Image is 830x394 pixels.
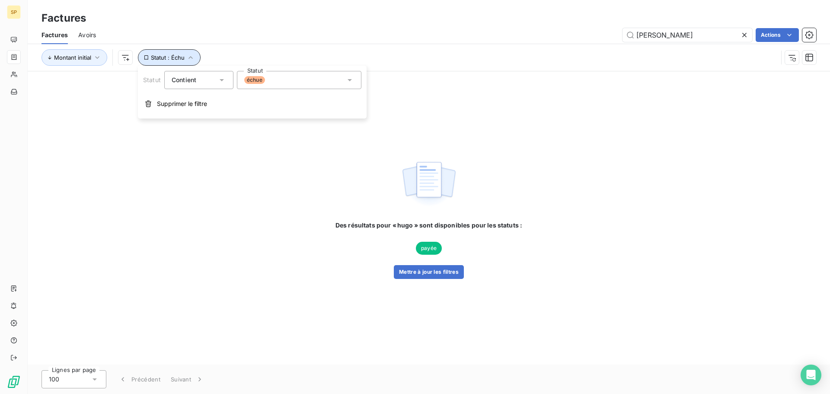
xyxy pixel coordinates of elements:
button: Supprimer le filtre [138,94,367,113]
button: Montant initial [41,49,107,66]
button: Précédent [113,370,166,388]
button: Suivant [166,370,209,388]
button: Mettre à jour les filtres [394,265,464,279]
span: échue [244,76,265,84]
img: Logo LeanPay [7,375,21,389]
button: Actions [756,28,799,42]
button: Statut : Échu [138,49,201,66]
span: Montant initial [54,54,91,61]
div: Open Intercom Messenger [801,365,821,385]
h3: Factures [41,10,86,26]
span: Statut : Échu [151,54,185,61]
div: SP [7,5,21,19]
span: Statut [143,76,161,83]
img: empty state [401,157,456,211]
span: payée [416,242,442,255]
input: Rechercher [622,28,752,42]
span: Contient [172,76,196,83]
span: Factures [41,31,68,39]
span: 100 [49,375,59,384]
span: Supprimer le filtre [157,99,207,108]
span: Avoirs [78,31,96,39]
span: Des résultats pour « hugo » sont disponibles pour les statuts : [335,221,522,230]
